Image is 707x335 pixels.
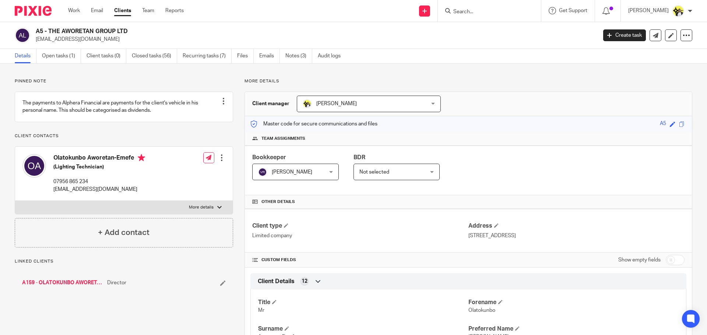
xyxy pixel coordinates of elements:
p: Client contacts [15,133,233,139]
span: Bookkeeper [252,154,286,160]
p: Pinned note [15,78,233,84]
p: Limited company [252,232,468,239]
p: 07956 865 234 [53,178,145,185]
a: Clients [114,7,131,14]
p: Master code for secure communications and files [250,120,377,128]
p: [EMAIL_ADDRESS][DOMAIN_NAME] [36,36,592,43]
a: Audit logs [318,49,346,63]
p: More details [189,204,214,210]
span: [PERSON_NAME] [316,101,357,106]
h4: Surname [258,325,468,333]
img: svg%3E [258,168,267,177]
a: Details [15,49,36,63]
h4: Olatokunbo Aworetan-Emefe [53,154,145,163]
a: Emails [259,49,280,63]
p: [EMAIL_ADDRESS][DOMAIN_NAME] [53,186,145,193]
img: svg%3E [22,154,46,178]
p: [STREET_ADDRESS] [468,232,685,239]
a: Email [91,7,103,14]
a: Work [68,7,80,14]
p: More details [245,78,692,84]
a: Recurring tasks (7) [183,49,232,63]
span: BDR [353,154,365,160]
a: Create task [603,29,646,41]
p: [PERSON_NAME] [628,7,669,14]
h4: Forename [468,299,679,306]
a: Team [142,7,154,14]
span: Mr [258,308,264,313]
h4: Preferred Name [468,325,679,333]
a: Files [237,49,254,63]
input: Search [453,9,519,15]
span: [PERSON_NAME] [272,170,312,175]
a: Open tasks (1) [42,49,81,63]
h4: Client type [252,222,468,230]
span: Other details [261,199,295,205]
span: Team assignments [261,136,305,142]
h4: Title [258,299,468,306]
h5: (Lighting Technician) [53,163,145,171]
h4: + Add contact [98,227,150,238]
span: Get Support [559,8,587,13]
span: Director [107,279,126,286]
img: svg%3E [15,28,30,43]
img: Carine-Starbridge.jpg [672,5,684,17]
a: Client tasks (0) [87,49,126,63]
span: 12 [302,278,307,285]
h4: CUSTOM FIELDS [252,257,468,263]
h2: A5 - THE AWORETAN GROUP LTD [36,28,481,35]
a: Reports [165,7,184,14]
i: Primary [138,154,145,161]
p: Linked clients [15,259,233,264]
a: Closed tasks (56) [132,49,177,63]
a: Notes (3) [285,49,312,63]
h3: Client manager [252,100,289,107]
h4: Address [468,222,685,230]
img: Pixie [15,6,52,16]
img: Carine-Starbridge.jpg [303,99,312,108]
span: Olatokunbo [468,308,495,313]
a: A159 - OLATOKUNBO AWORETAN-EMEFE [22,279,103,286]
span: Not selected [359,170,389,175]
span: Client Details [258,278,295,285]
div: A5 [660,120,666,128]
label: Show empty fields [618,256,661,264]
